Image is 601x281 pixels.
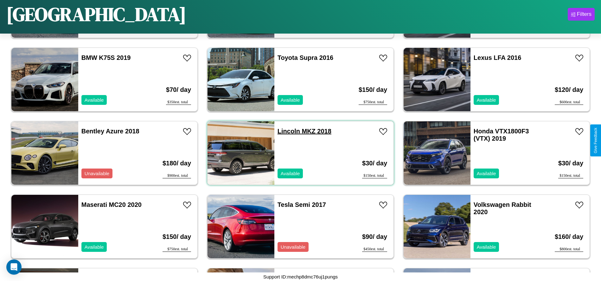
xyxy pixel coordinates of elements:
[6,259,22,275] div: Open Intercom Messenger
[555,100,583,105] div: $ 600 est. total
[166,100,191,105] div: $ 350 est. total
[166,80,191,100] h3: $ 70 / day
[477,169,496,178] p: Available
[474,201,531,215] a: Volkswagen Rabbit 2020
[163,247,191,252] div: $ 750 est. total
[278,201,326,208] a: Tesla Semi 2017
[359,80,387,100] h3: $ 150 / day
[474,128,529,142] a: Honda VTX1800F3 (VTX) 2019
[477,243,496,251] p: Available
[281,243,305,251] p: Unavailable
[359,100,387,105] div: $ 750 est. total
[278,54,333,61] a: Toyota Supra 2016
[593,128,598,153] div: Give Feedback
[555,80,583,100] h3: $ 120 / day
[163,153,191,173] h3: $ 180 / day
[281,96,300,104] p: Available
[362,227,387,247] h3: $ 90 / day
[85,96,104,104] p: Available
[474,54,521,61] a: Lexus LFA 2016
[85,243,104,251] p: Available
[281,169,300,178] p: Available
[477,96,496,104] p: Available
[362,173,387,178] div: $ 150 est. total
[555,227,583,247] h3: $ 160 / day
[278,128,331,135] a: Lincoln MKZ 2018
[163,173,191,178] div: $ 900 est. total
[558,173,583,178] div: $ 150 est. total
[81,128,139,135] a: Bentley Azure 2018
[81,54,131,61] a: BMW K75S 2019
[163,227,191,247] h3: $ 150 / day
[577,11,591,17] div: Filters
[263,272,338,281] p: Support ID: mechp8dmc76uj1pungs
[362,153,387,173] h3: $ 30 / day
[558,153,583,173] h3: $ 30 / day
[568,8,595,21] button: Filters
[81,201,142,208] a: Maserati MC20 2020
[85,169,109,178] p: Unavailable
[6,1,186,27] h1: [GEOGRAPHIC_DATA]
[555,247,583,252] div: $ 800 est. total
[362,247,387,252] div: $ 450 est. total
